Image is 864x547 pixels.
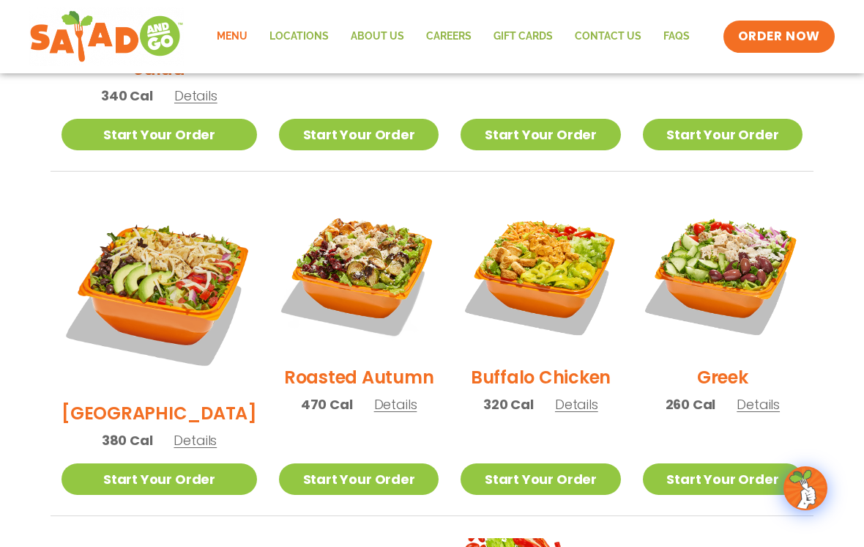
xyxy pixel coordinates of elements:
[62,119,257,150] a: Start Your Order
[279,463,439,495] a: Start Your Order
[415,20,483,54] a: Careers
[206,20,258,54] a: Menu
[666,394,716,414] span: 260 Cal
[483,394,534,414] span: 320 Cal
[697,364,748,390] h2: Greek
[62,400,257,426] h2: [GEOGRAPHIC_DATA]
[471,364,611,390] h2: Buffalo Chicken
[483,20,564,54] a: GIFT CARDS
[461,194,620,353] img: Product photo for Buffalo Chicken Salad
[643,194,802,353] img: Product photo for Greek Salad
[284,364,434,390] h2: Roasted Autumn
[29,7,184,66] img: new-SAG-logo-768×292
[174,431,217,449] span: Details
[723,21,835,53] a: ORDER NOW
[643,119,802,150] a: Start Your Order
[258,20,340,54] a: Locations
[738,28,820,45] span: ORDER NOW
[340,20,415,54] a: About Us
[461,463,620,495] a: Start Your Order
[102,430,153,450] span: 380 Cal
[461,119,620,150] a: Start Your Order
[374,395,417,414] span: Details
[652,20,701,54] a: FAQs
[279,119,439,150] a: Start Your Order
[174,87,217,105] span: Details
[101,86,153,106] span: 340 Cal
[62,463,257,495] a: Start Your Order
[643,463,802,495] a: Start Your Order
[785,468,826,509] img: wpChatIcon
[279,194,439,353] img: Product photo for Roasted Autumn Salad
[555,395,598,414] span: Details
[737,395,780,414] span: Details
[564,20,652,54] a: Contact Us
[301,394,353,414] span: 470 Cal
[62,194,257,389] img: Product photo for BBQ Ranch Salad
[206,20,701,54] nav: Menu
